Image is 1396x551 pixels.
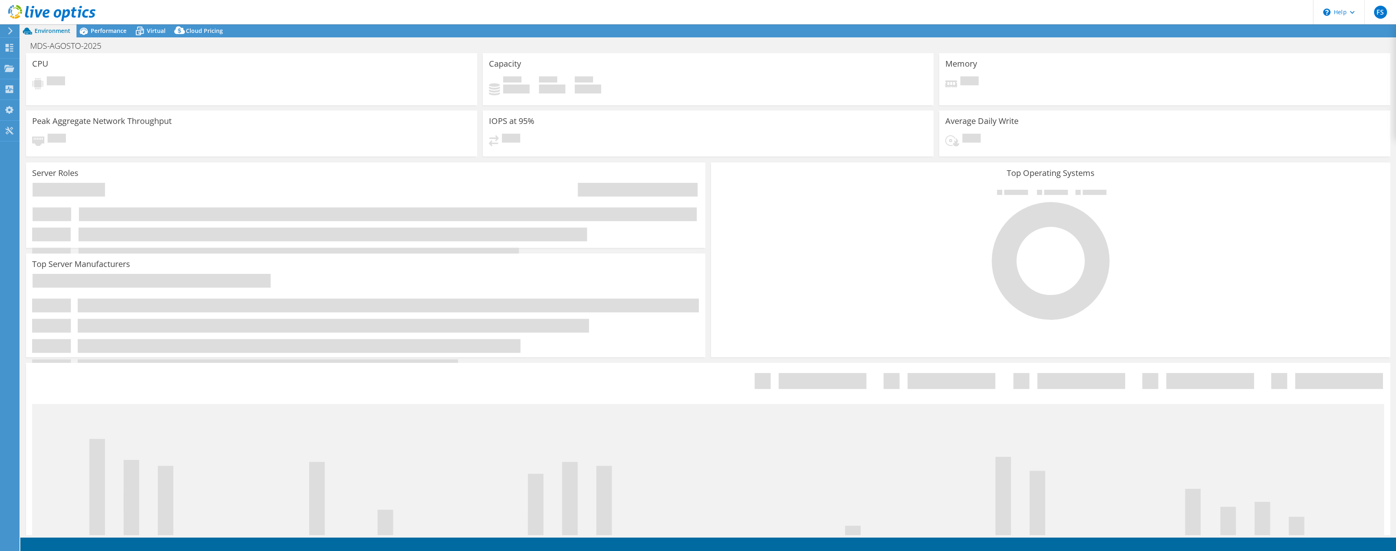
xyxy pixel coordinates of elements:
[32,169,79,178] h3: Server Roles
[503,85,530,93] h4: 0 GiB
[26,41,114,50] h1: MDS-AGOSTO-2025
[147,27,166,35] span: Virtual
[1374,6,1387,19] span: FS
[32,59,48,68] h3: CPU
[35,27,70,35] span: Environment
[960,76,979,87] span: Pending
[539,85,565,93] h4: 0 GiB
[489,117,534,126] h3: IOPS at 95%
[945,59,977,68] h3: Memory
[575,76,593,85] span: Total
[489,59,521,68] h3: Capacity
[502,134,520,145] span: Pending
[186,27,223,35] span: Cloud Pricing
[575,85,601,93] h4: 0 GiB
[539,76,557,85] span: Free
[48,134,66,145] span: Pending
[962,134,981,145] span: Pending
[32,260,130,269] h3: Top Server Manufacturers
[91,27,127,35] span: Performance
[717,169,1384,178] h3: Top Operating Systems
[47,76,65,87] span: Pending
[1323,9,1331,16] svg: \n
[503,76,521,85] span: Used
[945,117,1019,126] h3: Average Daily Write
[32,117,172,126] h3: Peak Aggregate Network Throughput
